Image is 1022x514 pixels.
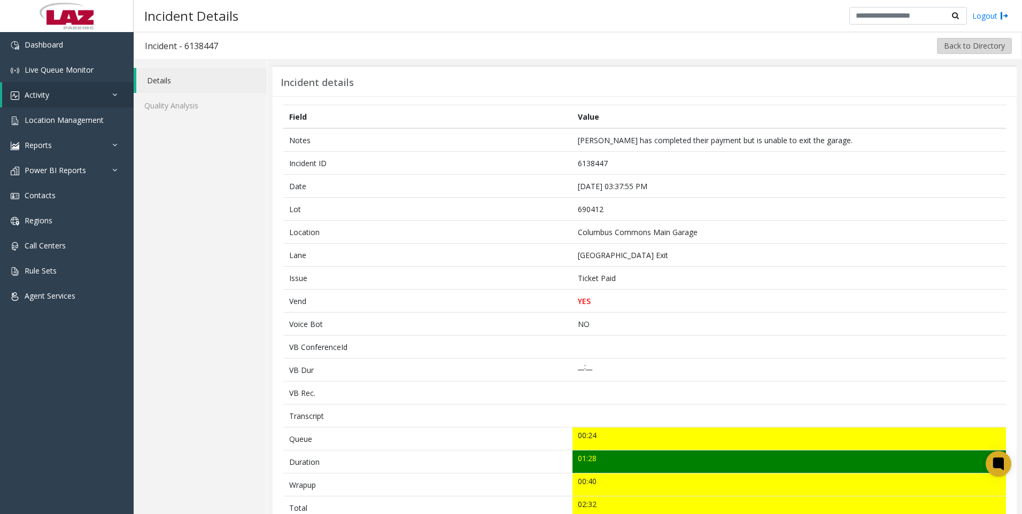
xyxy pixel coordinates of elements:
td: Duration [283,450,572,473]
td: VB Rec. [283,381,572,404]
span: Activity [25,90,49,100]
td: [GEOGRAPHIC_DATA] Exit [572,244,1006,267]
span: Regions [25,215,52,225]
a: Activity [2,82,134,107]
img: 'icon' [11,267,19,276]
td: Lane [283,244,572,267]
button: Back to Directory [937,38,1012,54]
td: Transcript [283,404,572,427]
td: 6138447 [572,152,1006,175]
td: 00:40 [572,473,1006,496]
span: Dashboard [25,40,63,50]
img: 'icon' [11,242,19,251]
td: Columbus Commons Main Garage [572,221,1006,244]
span: Call Centers [25,240,66,251]
img: 'icon' [11,292,19,301]
td: Date [283,175,572,198]
td: Notes [283,128,572,152]
h3: Incident details [281,77,354,89]
img: 'icon' [11,192,19,200]
td: 00:24 [572,427,1006,450]
img: 'icon' [11,217,19,225]
td: Lot [283,198,572,221]
td: [PERSON_NAME] has completed their payment but is unable to exit the garage. [572,128,1006,152]
td: Ticket Paid [572,267,1006,290]
img: 'icon' [11,142,19,150]
td: Queue [283,427,572,450]
td: VB Dur [283,359,572,381]
a: Details [136,68,267,93]
h3: Incident - 6138447 [134,34,229,58]
td: Location [283,221,572,244]
span: Agent Services [25,291,75,301]
td: 690412 [572,198,1006,221]
td: Vend [283,290,572,313]
img: 'icon' [11,116,19,125]
td: [DATE] 03:37:55 PM [572,175,1006,198]
span: Live Queue Monitor [25,65,94,75]
td: Issue [283,267,572,290]
td: Voice Bot [283,313,572,336]
a: Logout [972,10,1009,21]
span: Power BI Reports [25,165,86,175]
img: 'icon' [11,91,19,100]
th: Value [572,105,1006,129]
img: 'icon' [11,167,19,175]
td: Incident ID [283,152,572,175]
h3: Incident Details [139,3,244,29]
img: 'icon' [11,41,19,50]
img: logout [1000,10,1009,21]
span: Contacts [25,190,56,200]
span: Reports [25,140,52,150]
td: Wrapup [283,473,572,496]
span: Rule Sets [25,266,57,276]
span: Location Management [25,115,104,125]
td: 01:28 [572,450,1006,473]
p: YES [578,295,1000,307]
td: __:__ [572,359,1006,381]
p: NO [578,318,1000,330]
img: 'icon' [11,66,19,75]
th: Field [283,105,572,129]
a: Quality Analysis [134,93,267,118]
td: VB ConferenceId [283,336,572,359]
